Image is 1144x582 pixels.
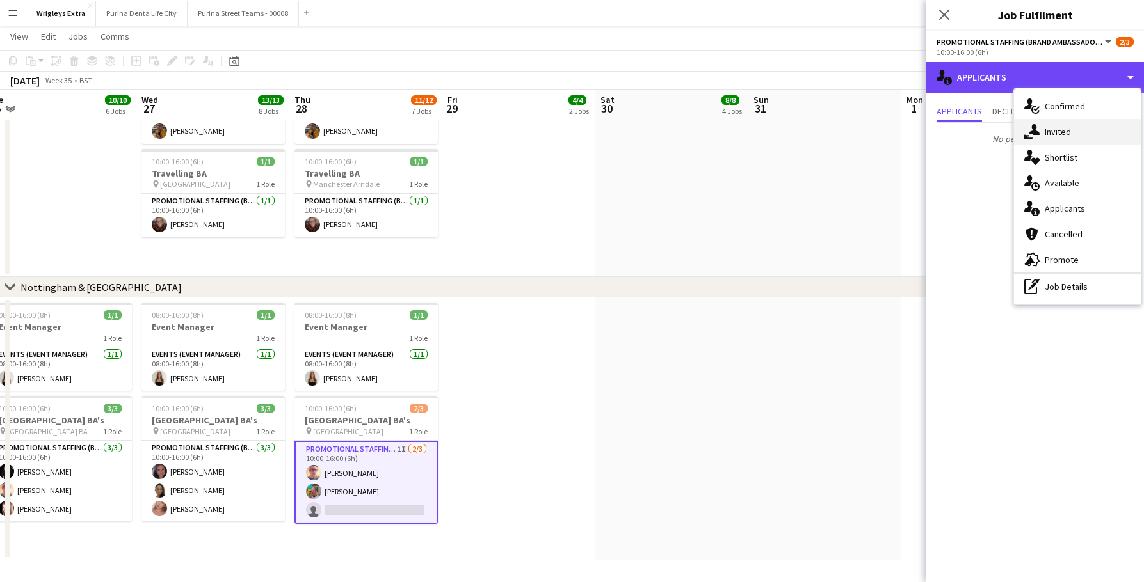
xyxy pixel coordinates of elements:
[104,310,122,320] span: 1/1
[141,396,285,521] app-job-card: 10:00-16:00 (6h)3/3[GEOGRAPHIC_DATA] BA's [GEOGRAPHIC_DATA]1 RolePromotional Staffing (Brand Amba...
[1014,247,1141,272] div: Promote
[1014,93,1141,119] div: Confirmed
[68,31,88,42] span: Jobs
[7,427,88,436] span: [GEOGRAPHIC_DATA] BA
[599,101,615,116] span: 30
[20,281,182,294] div: Nottingham & [GEOGRAPHIC_DATA]
[42,75,74,85] span: Week 35
[293,101,310,116] span: 28
[313,179,380,189] span: Manchester Arndale
[141,347,285,391] app-card-role: Events (Event Manager)1/108:00-16:00 (8h)[PERSON_NAME]
[294,414,438,426] h3: [GEOGRAPHIC_DATA] BA's
[257,310,275,320] span: 1/1
[305,310,357,320] span: 08:00-16:00 (8h)
[1116,37,1134,47] span: 2/3
[412,106,436,116] div: 7 Jobs
[409,333,428,343] span: 1 Role
[1014,119,1141,145] div: Invited
[141,149,285,237] app-job-card: 10:00-16:00 (6h)1/1Travelling BA [GEOGRAPHIC_DATA]1 RolePromotional Staffing (Brand Ambassadors)1...
[294,94,310,106] span: Thu
[104,404,122,413] span: 3/3
[152,310,204,320] span: 08:00-16:00 (8h)
[140,101,158,116] span: 27
[188,1,299,26] button: Purina Street Teams - 00008
[141,303,285,391] app-job-card: 08:00-16:00 (8h)1/1Event Manager1 RoleEvents (Event Manager)1/108:00-16:00 (8h)[PERSON_NAME]
[141,94,158,106] span: Wed
[294,194,438,237] app-card-role: Promotional Staffing (Brand Ambassadors)1/110:00-16:00 (6h)[PERSON_NAME]
[926,6,1144,23] h3: Job Fulfilment
[152,404,204,413] span: 10:00-16:00 (6h)
[160,179,230,189] span: [GEOGRAPHIC_DATA]
[26,1,96,26] button: Wrigleys Extra
[409,427,428,436] span: 1 Role
[1014,196,1141,221] div: Applicants
[79,75,92,85] div: BST
[409,179,428,189] span: 1 Role
[141,194,285,237] app-card-role: Promotional Staffing (Brand Ambassadors)1/110:00-16:00 (6h)[PERSON_NAME]
[259,106,283,116] div: 8 Jobs
[106,106,130,116] div: 6 Jobs
[141,321,285,333] h3: Event Manager
[569,106,589,116] div: 2 Jobs
[257,404,275,413] span: 3/3
[926,128,1144,150] p: No pending applicants
[906,94,923,106] span: Mon
[103,427,122,436] span: 1 Role
[41,31,56,42] span: Edit
[160,427,230,436] span: [GEOGRAPHIC_DATA]
[722,106,742,116] div: 4 Jobs
[95,28,134,45] a: Comms
[568,95,586,105] span: 4/4
[926,62,1144,93] div: Applicants
[294,303,438,391] app-job-card: 08:00-16:00 (8h)1/1Event Manager1 RoleEvents (Event Manager)1/108:00-16:00 (8h)[PERSON_NAME]
[446,101,458,116] span: 29
[1014,274,1141,299] div: Job Details
[256,333,275,343] span: 1 Role
[10,31,28,42] span: View
[103,333,122,343] span: 1 Role
[294,441,438,524] app-card-role: Promotional Staffing (Brand Ambassadors)1I2/310:00-16:00 (6h)[PERSON_NAME][PERSON_NAME]
[992,107,1027,116] span: Declined
[258,95,284,105] span: 13/13
[600,94,615,106] span: Sat
[937,37,1103,47] span: Promotional Staffing (Brand Ambassadors)
[5,28,33,45] a: View
[101,31,129,42] span: Comms
[937,107,982,116] span: Applicants
[411,95,437,105] span: 11/12
[410,310,428,320] span: 1/1
[721,95,739,105] span: 8/8
[294,149,438,237] app-job-card: 10:00-16:00 (6h)1/1Travelling BA Manchester Arndale1 RolePromotional Staffing (Brand Ambassadors)...
[141,168,285,179] h3: Travelling BA
[10,74,40,87] div: [DATE]
[1014,145,1141,170] div: Shortlist
[141,441,285,521] app-card-role: Promotional Staffing (Brand Ambassadors)3/310:00-16:00 (6h)[PERSON_NAME][PERSON_NAME][PERSON_NAME]
[257,157,275,166] span: 1/1
[752,101,769,116] span: 31
[36,28,61,45] a: Edit
[294,321,438,333] h3: Event Manager
[905,101,923,116] span: 1
[753,94,769,106] span: Sun
[294,168,438,179] h3: Travelling BA
[305,157,357,166] span: 10:00-16:00 (6h)
[256,427,275,436] span: 1 Role
[447,94,458,106] span: Fri
[313,427,383,436] span: [GEOGRAPHIC_DATA]
[1014,170,1141,196] div: Available
[410,404,428,413] span: 2/3
[256,179,275,189] span: 1 Role
[152,157,204,166] span: 10:00-16:00 (6h)
[294,347,438,391] app-card-role: Events (Event Manager)1/108:00-16:00 (8h)[PERSON_NAME]
[63,28,93,45] a: Jobs
[937,47,1134,57] div: 10:00-16:00 (6h)
[1014,221,1141,247] div: Cancelled
[294,396,438,524] app-job-card: 10:00-16:00 (6h)2/3[GEOGRAPHIC_DATA] BA's [GEOGRAPHIC_DATA]1 RolePromotional Staffing (Brand Amba...
[937,37,1113,47] button: Promotional Staffing (Brand Ambassadors)
[105,95,131,105] span: 10/10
